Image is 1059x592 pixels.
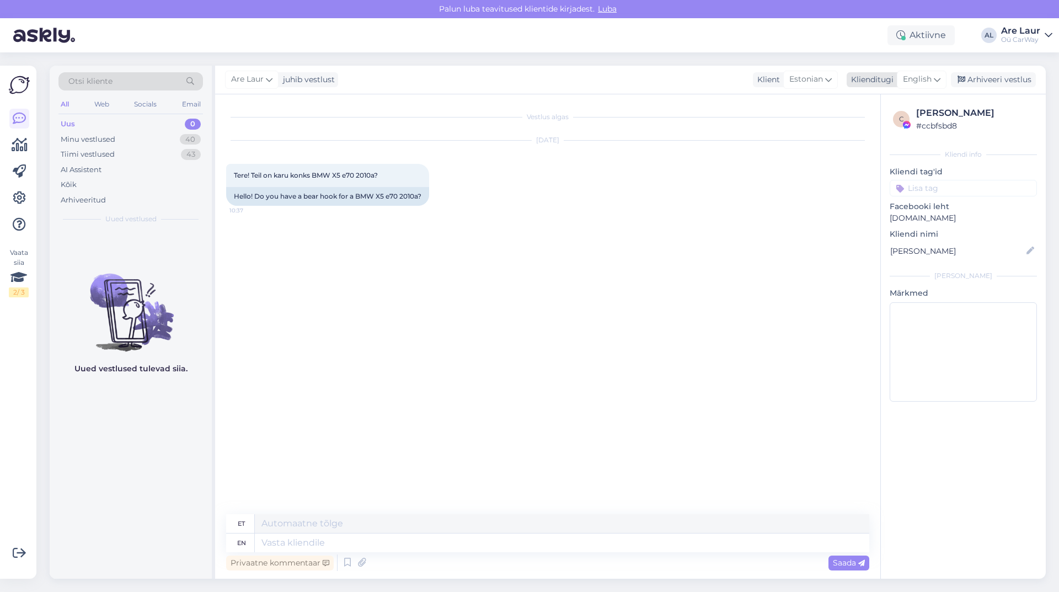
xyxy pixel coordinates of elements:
[68,76,113,87] span: Otsi kliente
[180,97,203,111] div: Email
[226,112,869,122] div: Vestlus algas
[226,187,429,206] div: Hello! Do you have a bear hook for a BMW X5 e70 2010a?
[61,179,77,190] div: Kõik
[238,514,245,533] div: et
[981,28,997,43] div: AL
[847,74,894,86] div: Klienditugi
[890,271,1037,281] div: [PERSON_NAME]
[951,72,1036,87] div: Arhiveeri vestlus
[916,120,1034,132] div: # ccbfsbd8
[890,228,1037,240] p: Kliendi nimi
[279,74,335,86] div: juhib vestlust
[890,245,1024,257] input: Lisa nimi
[58,97,71,111] div: All
[231,73,264,86] span: Are Laur
[61,119,75,130] div: Uus
[74,363,188,375] p: Uued vestlused tulevad siia.
[181,149,201,160] div: 43
[234,171,378,179] span: Tere! Teil on karu konks BMW X5 e70 2010a?
[185,119,201,130] div: 0
[132,97,159,111] div: Socials
[9,74,30,95] img: Askly Logo
[180,134,201,145] div: 40
[61,149,115,160] div: Tiimi vestlused
[890,180,1037,196] input: Lisa tag
[9,287,29,297] div: 2 / 3
[61,164,101,175] div: AI Assistent
[890,201,1037,212] p: Facebooki leht
[890,212,1037,224] p: [DOMAIN_NAME]
[1001,26,1052,44] a: Are LaurOü CarWay
[92,97,111,111] div: Web
[887,25,955,45] div: Aktiivne
[890,287,1037,299] p: Märkmed
[899,115,904,123] span: c
[1001,35,1040,44] div: Oü CarWay
[833,558,865,568] span: Saada
[753,74,780,86] div: Klient
[237,534,246,552] div: en
[105,214,157,224] span: Uued vestlused
[61,195,106,206] div: Arhiveeritud
[229,206,271,215] span: 10:37
[1001,26,1040,35] div: Are Laur
[9,248,29,297] div: Vaata siia
[890,166,1037,178] p: Kliendi tag'id
[61,134,115,145] div: Minu vestlused
[916,106,1034,120] div: [PERSON_NAME]
[890,150,1037,159] div: Kliendi info
[595,4,620,14] span: Luba
[903,73,932,86] span: English
[50,254,212,353] img: No chats
[226,556,334,570] div: Privaatne kommentaar
[789,73,823,86] span: Estonian
[226,135,869,145] div: [DATE]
